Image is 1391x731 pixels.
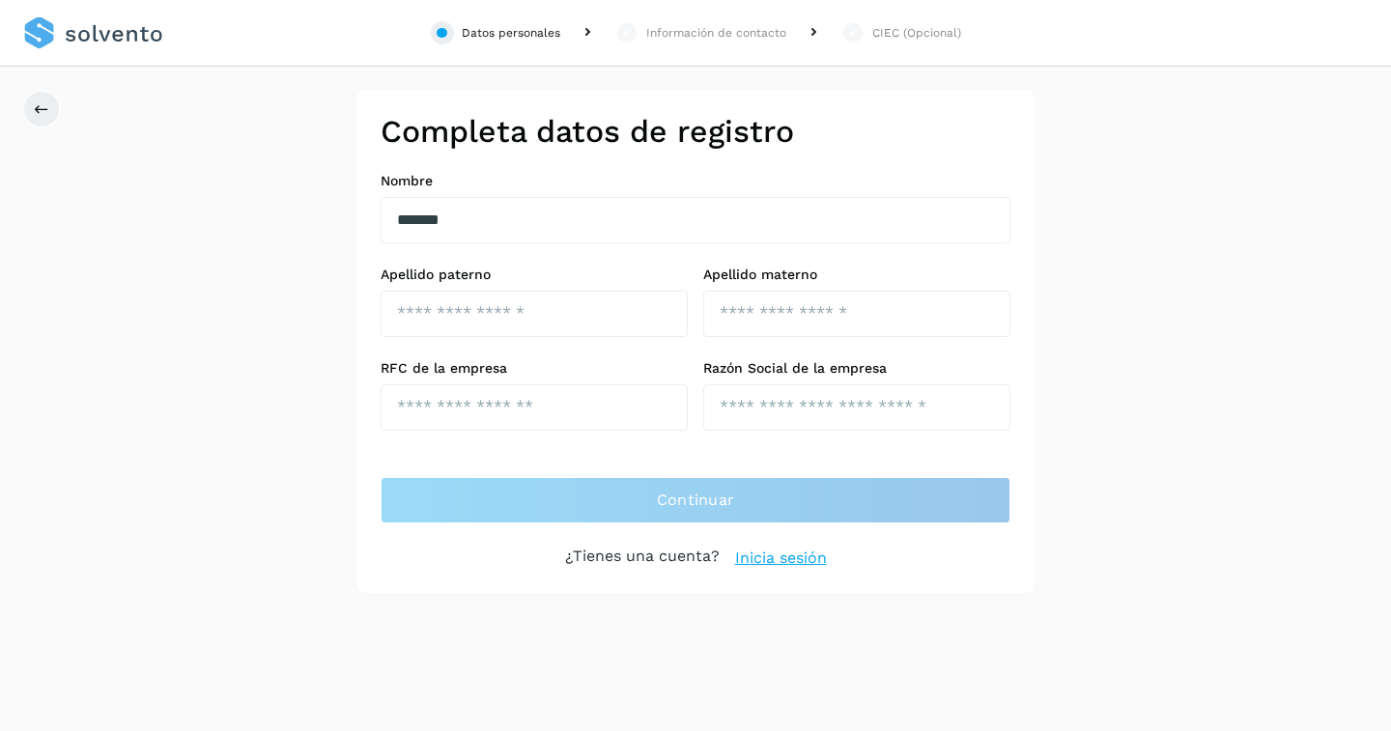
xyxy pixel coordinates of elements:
button: Continuar [381,477,1010,523]
span: Continuar [657,490,735,511]
div: CIEC (Opcional) [872,24,961,42]
p: ¿Tienes una cuenta? [565,547,720,570]
label: RFC de la empresa [381,360,688,377]
label: Razón Social de la empresa [703,360,1010,377]
a: Inicia sesión [735,547,827,570]
label: Apellido materno [703,267,1010,283]
div: Datos personales [462,24,560,42]
h2: Completa datos de registro [381,113,1010,150]
div: Información de contacto [646,24,786,42]
label: Apellido paterno [381,267,688,283]
label: Nombre [381,173,1010,189]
